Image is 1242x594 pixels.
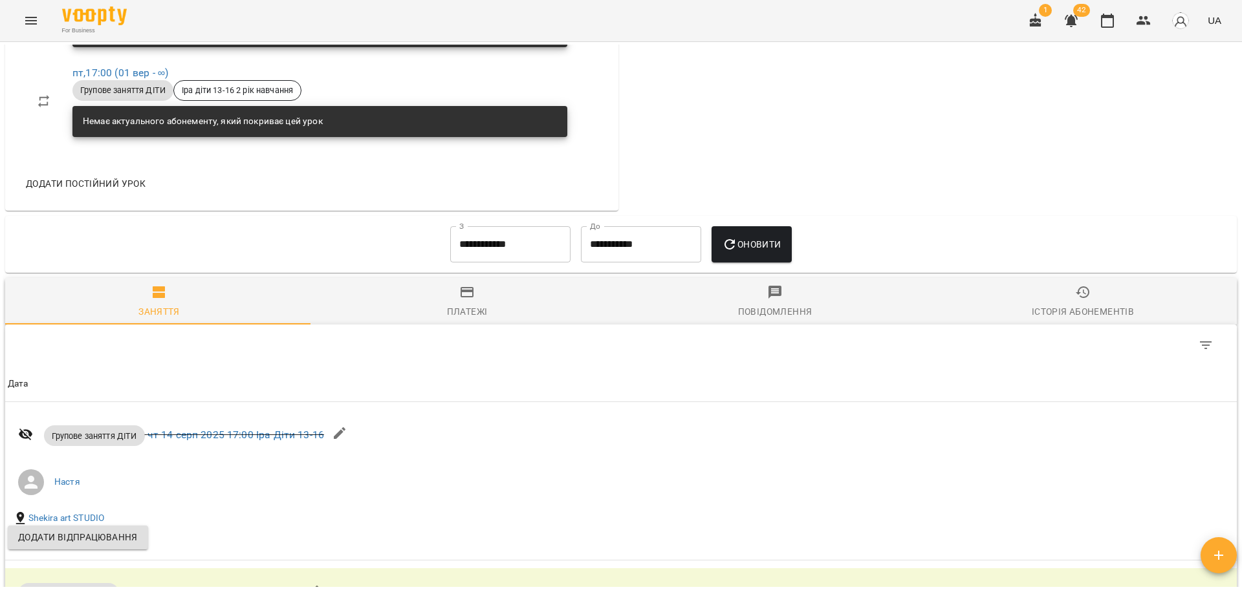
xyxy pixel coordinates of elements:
button: Оновити [712,226,791,262]
img: avatar_s.png [1171,12,1190,30]
span: For Business [62,27,127,35]
button: Додати постійний урок [21,172,151,195]
span: Додати відпрацювання [18,529,138,545]
a: Shekira art STUDIO [28,512,105,525]
div: Дата [8,376,28,392]
span: 1 [1039,4,1052,17]
a: чт 14 серп 2025 17:00 Іра Діти 13-16 [147,429,324,441]
span: UA [1208,14,1221,27]
div: Іра діти 13-16 2 рік навчання [173,80,301,101]
div: Sort [8,376,28,392]
a: пт,17:00 (01 вер - ∞) [72,67,168,79]
div: Платежі [447,304,488,319]
div: Повідомлення [738,304,812,319]
span: Додати постійний урок [26,176,146,191]
div: Історія абонементів [1032,304,1134,319]
button: Menu [16,5,47,36]
a: Настя [54,476,80,489]
span: Групове заняття ДІТИ [44,430,145,442]
button: Фільтр [1190,330,1221,361]
div: Заняття [138,304,180,319]
span: Оновити [722,237,781,252]
button: Додати відпрацювання [8,525,148,549]
span: Іра діти 13-16 2 рік навчання [174,85,301,96]
span: Дата [8,376,1234,392]
span: Групове заняття ДІТИ [72,85,173,96]
div: Немає актуального абонементу, який покриває цей урок [83,110,323,133]
button: UA [1203,8,1226,32]
span: 42 [1073,4,1090,17]
img: Voopty Logo [62,6,127,25]
div: Table Toolbar [5,324,1237,366]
